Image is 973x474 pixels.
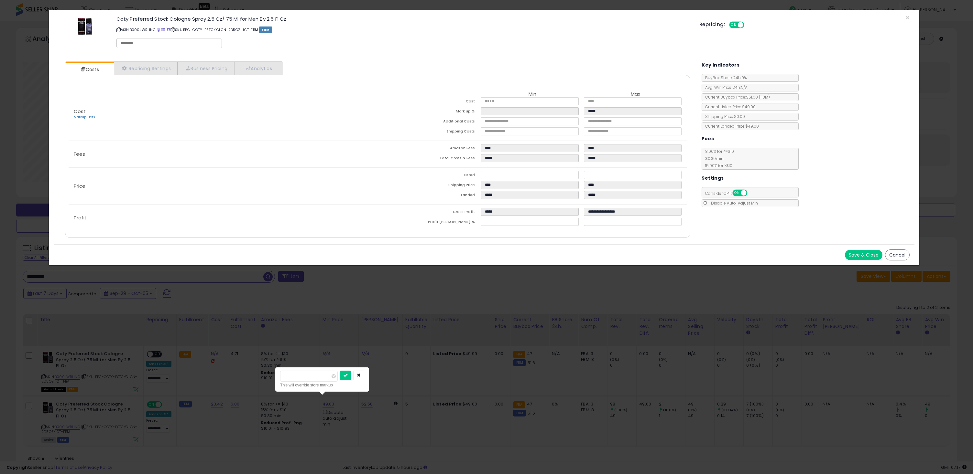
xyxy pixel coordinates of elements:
[845,250,882,260] button: Save & Close
[259,26,272,33] span: FBM
[702,191,756,196] span: Consider CPT:
[69,184,378,189] p: Price
[905,13,910,22] span: ×
[584,91,687,97] th: Max
[114,62,178,75] a: Repricing Settings
[74,115,95,120] a: Markup Tiers
[733,190,741,196] span: ON
[378,181,481,191] td: Shipping Price
[702,156,724,161] span: $0.30 min
[702,163,732,168] span: 15.00 % for > $10
[702,114,745,119] span: Shipping Price: $0.00
[161,27,165,32] a: All offer listings
[116,16,690,21] h3: Coty Preferred Stock Cologne Spray 2.5 Oz/ 75 Ml for Men By 2.5 Fl Oz
[702,135,714,143] h5: Fees
[702,174,724,182] h5: Settings
[378,144,481,154] td: Amazon Fees
[75,16,95,36] img: 41Uz6gY52+L._SL60_.jpg
[69,215,378,220] p: Profit
[280,382,364,388] div: This will override store markup
[69,152,378,157] p: Fees
[378,191,481,201] td: Landed
[699,22,725,27] h5: Repricing:
[69,109,378,120] p: Cost
[885,249,910,260] button: Cancel
[759,94,770,100] span: ( FBM )
[378,218,481,228] td: Profit [PERSON_NAME] %
[378,107,481,117] td: Mark up %
[234,62,282,75] a: Analytics
[166,27,170,32] a: Your listing only
[730,22,738,28] span: ON
[178,62,234,75] a: Business Pricing
[708,200,758,206] span: Disable Auto-Adjust Min
[702,123,759,129] span: Current Landed Price: $49.00
[116,25,690,35] p: ASIN: B000JWRHNC | SKU: BPC-COTY-PSTCKCLGN-2D5OZ-1CT-FBM
[378,171,481,181] td: Listed
[378,117,481,127] td: Additional Costs
[157,27,160,32] a: BuyBox page
[378,154,481,164] td: Total Costs & Fees
[702,94,770,100] span: Current Buybox Price:
[702,85,748,90] span: Avg. Win Price 24h: N/A
[743,22,753,28] span: OFF
[378,208,481,218] td: Gross Profit
[746,94,770,100] span: $51.60
[747,190,757,196] span: OFF
[378,127,481,137] td: Shipping Costs
[702,75,747,80] span: BuyBox Share 24h: 0%
[702,149,734,168] span: 8.00 % for <= $10
[481,91,584,97] th: Min
[702,104,756,110] span: Current Listed Price: $49.00
[378,97,481,107] td: Cost
[702,61,739,69] h5: Key Indicators
[65,63,113,76] a: Costs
